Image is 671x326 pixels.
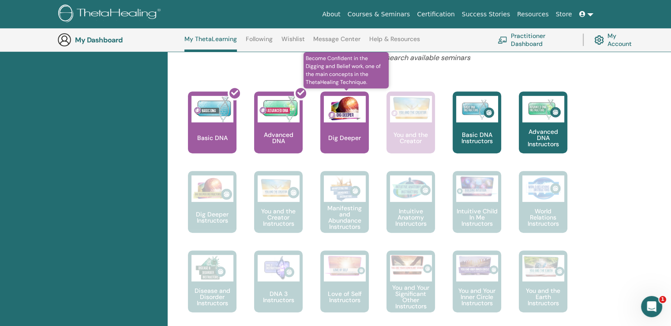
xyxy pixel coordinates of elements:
p: Disease and Disorder Instructors [188,288,236,306]
p: Intuitive Anatomy Instructors [386,208,435,227]
p: Dig Deeper Instructors [188,211,236,224]
a: Basic DNA Instructors Basic DNA Instructors [453,91,501,171]
p: You and the Creator Instructors [254,208,303,227]
img: You and Your Inner Circle Instructors [456,255,498,276]
p: Love of Self Instructors [320,291,369,303]
a: World Relations Instructors World Relations Instructors [519,171,567,250]
img: Manifesting and Abundance Instructors [324,175,366,202]
span: 1 [659,296,666,303]
p: Intuitive Child In Me Instructors [453,208,501,227]
a: Intuitive Child In Me Instructors Intuitive Child In Me Instructors [453,171,501,250]
a: Following [246,35,273,49]
img: cog.svg [594,33,604,47]
img: You and Your Significant Other Instructors [390,255,432,275]
a: Manifesting and Abundance Instructors Manifesting and Abundance Instructors [320,171,369,250]
a: Certification [413,6,458,23]
img: Advanced DNA Instructors [522,96,564,122]
img: Dig Deeper [324,96,366,122]
a: Resources [514,6,552,23]
h3: My Dashboard [75,36,163,44]
p: Basic DNA Instructors [453,132,501,144]
p: World Relations Instructors [519,208,567,227]
img: You and the Creator [390,96,432,120]
a: Advanced DNA Instructors Advanced DNA Instructors [519,91,567,171]
img: DNA 3 Instructors [258,255,300,281]
a: Courses & Seminars [344,6,414,23]
img: Basic DNA Instructors [456,96,498,122]
p: You and the Creator [386,132,435,144]
a: Advanced DNA Advanced DNA [254,91,303,171]
p: You and the Earth Instructors [519,288,567,306]
img: Basic DNA [191,96,233,122]
iframe: Intercom live chat [641,296,662,317]
a: About [319,6,344,23]
img: chalkboard-teacher.svg [498,36,507,43]
img: logo.png [58,4,164,24]
a: Success Stories [458,6,514,23]
a: Intuitive Anatomy Instructors Intuitive Anatomy Instructors [386,171,435,250]
a: Dig Deeper Instructors Dig Deeper Instructors [188,171,236,250]
img: World Relations Instructors [522,175,564,202]
p: DNA 3 Instructors [254,291,303,303]
p: You and Your Significant Other Instructors [386,284,435,309]
a: Become Confident in the Digging and Belief work, one of the main concepts in the ThetaHealing Tec... [320,91,369,171]
p: Advanced DNA Instructors [519,129,567,147]
a: Basic DNA Basic DNA [188,91,236,171]
a: Store [552,6,576,23]
p: Dig Deeper [325,135,364,141]
img: Intuitive Child In Me Instructors [456,175,498,197]
a: You and the Creator You and the Creator [386,91,435,171]
img: Intuitive Anatomy Instructors [390,175,432,202]
img: Love of Self Instructors [324,255,366,277]
span: Become Confident in the Digging and Belief work, one of the main concepts in the ThetaHealing Tec... [304,52,389,88]
a: Wishlist [281,35,305,49]
a: You and the Creator Instructors You and the Creator Instructors [254,171,303,250]
img: generic-user-icon.jpg [57,33,71,47]
img: Dig Deeper Instructors [191,175,233,202]
a: Message Center [313,35,360,49]
a: My ThetaLearning [184,35,237,52]
img: Advanced DNA [258,96,300,122]
img: You and the Earth Instructors [522,255,564,278]
a: My Account [594,30,639,49]
p: Click on a course to search available seminars [220,53,571,63]
p: Manifesting and Abundance Instructors [320,205,369,230]
a: Practitioner Dashboard [498,30,572,49]
img: Disease and Disorder Instructors [191,255,233,281]
p: You and Your Inner Circle Instructors [453,288,501,306]
p: Advanced DNA [254,132,303,144]
a: Help & Resources [369,35,420,49]
img: You and the Creator Instructors [258,175,300,202]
